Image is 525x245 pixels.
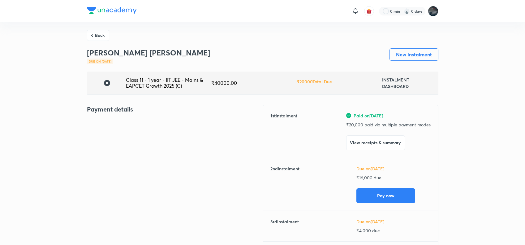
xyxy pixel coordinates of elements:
[356,188,415,203] button: Pay now
[356,165,431,172] h6: Due on [DATE]
[346,121,431,128] p: ₹ 20,000 paid via multiple payment modes
[428,6,438,16] img: Subrahmanyam Mopidevi
[270,218,299,234] h6: 3 rd instalment
[366,8,372,14] img: avatar
[346,135,405,150] button: View receipts & summary
[126,77,211,89] div: Class 11 - 1 year - IIT JEE - Mains & EAPCET Growth 2025 (C)
[87,48,210,57] h3: [PERSON_NAME] [PERSON_NAME]
[87,30,109,41] button: Back
[356,218,431,225] h6: Due on [DATE]
[270,165,299,203] h6: 2 nd instalment
[382,77,433,90] h6: INSTALMENT DASHBOARD
[87,105,263,114] h4: Payment details
[297,78,332,85] h6: ₹ 20000 Total Due
[356,227,431,234] p: ₹ 4,000 due
[87,7,137,16] a: Company Logo
[404,8,410,14] img: streak
[354,112,383,119] span: Paid on [DATE]
[270,112,297,150] h6: 1 st instalment
[211,80,297,86] div: ₹ 40000.00
[364,6,374,16] button: avatar
[356,174,431,181] p: ₹ 16,000 due
[389,48,438,61] button: New Instalment
[87,59,113,64] div: Due on [DATE]
[346,113,351,118] img: green-tick
[87,7,137,14] img: Company Logo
